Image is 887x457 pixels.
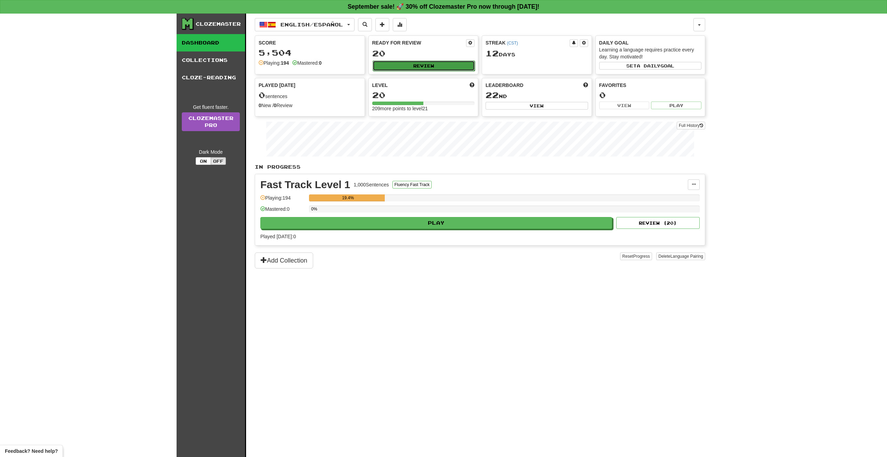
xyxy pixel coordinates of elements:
[292,59,322,66] div: Mastered:
[507,41,518,46] a: (CST)
[393,18,407,31] button: More stats
[260,194,306,206] div: Playing: 194
[373,61,475,71] button: Review
[599,102,650,109] button: View
[599,62,702,70] button: Seta dailygoal
[372,105,475,112] div: 209 more points to level 21
[281,60,289,66] strong: 194
[260,179,350,190] div: Fast Track Level 1
[259,91,361,100] div: sentences
[259,90,265,100] span: 0
[255,252,313,268] button: Add Collection
[486,90,499,100] span: 22
[372,39,466,46] div: Ready for Review
[599,39,702,46] div: Daily Goal
[259,48,361,57] div: 5,504
[259,59,289,66] div: Playing:
[486,82,523,89] span: Leaderboard
[358,18,372,31] button: Search sentences
[599,46,702,60] div: Learning a language requires practice every day. Stay motivated!
[486,102,588,110] button: View
[311,194,385,201] div: 19.4%
[274,103,277,108] strong: 0
[677,122,705,129] button: Full History
[486,49,588,58] div: Day s
[259,103,261,108] strong: 0
[392,181,432,189] button: Fluency Fast Track
[196,157,211,165] button: On
[375,18,389,31] button: Add sentence to collection
[637,63,660,68] span: a daily
[280,22,343,27] span: English / Español
[670,254,703,259] span: Language Pairing
[260,217,612,229] button: Play
[620,252,652,260] button: ResetProgress
[177,69,245,86] a: Cloze-Reading
[182,112,240,131] a: ClozemasterPro
[486,48,499,58] span: 12
[616,217,700,229] button: Review (20)
[486,91,588,100] div: nd
[348,3,539,10] strong: September sale! 🚀 30% off Clozemaster Pro now through [DATE]!
[651,102,701,109] button: Play
[182,149,240,155] div: Dark Mode
[255,163,705,170] p: In Progress
[656,252,705,260] button: DeleteLanguage Pairing
[372,82,388,89] span: Level
[196,21,241,27] div: Clozemaster
[583,82,588,89] span: This week in points, UTC
[211,157,226,165] button: Off
[633,254,650,259] span: Progress
[182,104,240,111] div: Get fluent faster.
[177,51,245,69] a: Collections
[319,60,322,66] strong: 0
[260,206,306,217] div: Mastered: 0
[259,82,295,89] span: Played [DATE]
[259,102,361,109] div: New / Review
[599,82,702,89] div: Favorites
[372,91,475,99] div: 20
[260,234,296,239] span: Played [DATE]: 0
[354,181,389,188] div: 1,000 Sentences
[599,91,702,99] div: 0
[255,18,355,31] button: English/Español
[177,34,245,51] a: Dashboard
[259,39,361,46] div: Score
[372,49,475,58] div: 20
[5,448,58,455] span: Open feedback widget
[486,39,570,46] div: Streak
